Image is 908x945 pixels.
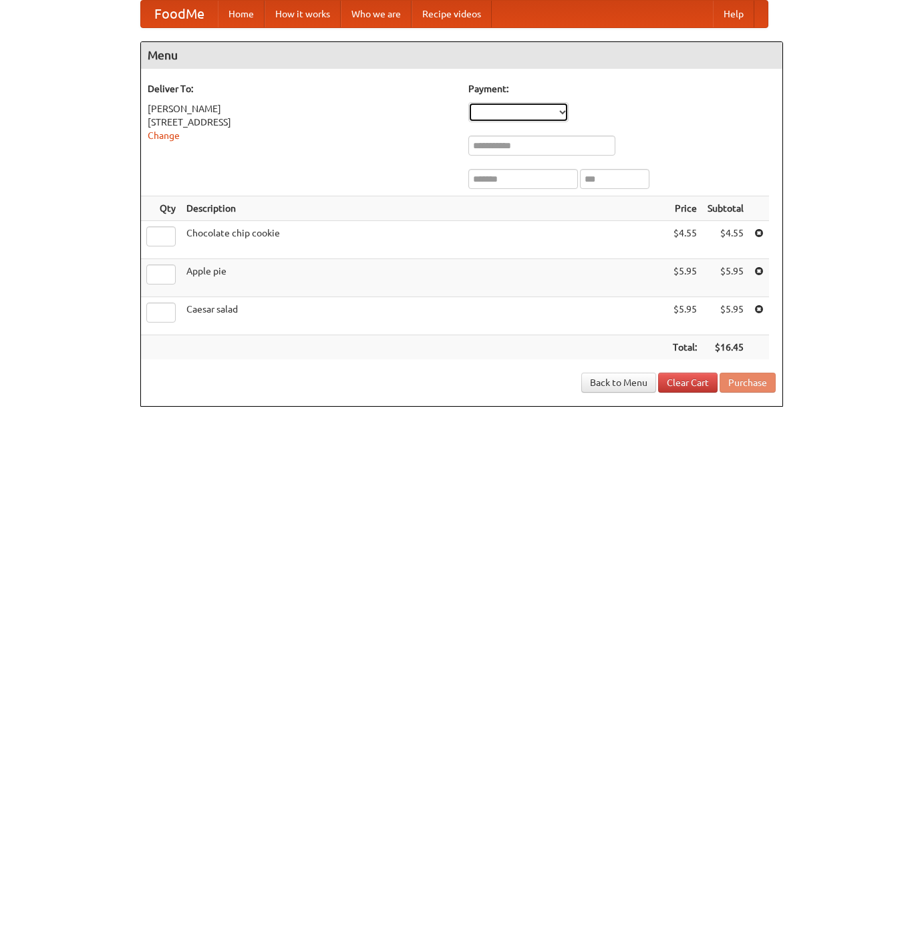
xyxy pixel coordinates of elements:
td: $5.95 [702,297,749,335]
a: Back to Menu [581,373,656,393]
td: $4.55 [702,221,749,259]
a: Recipe videos [412,1,492,27]
a: How it works [265,1,341,27]
button: Purchase [720,373,776,393]
td: $5.95 [667,259,702,297]
th: Qty [141,196,181,221]
th: Subtotal [702,196,749,221]
th: Total: [667,335,702,360]
td: Chocolate chip cookie [181,221,667,259]
th: Description [181,196,667,221]
td: Apple pie [181,259,667,297]
div: [STREET_ADDRESS] [148,116,455,129]
a: Change [148,130,180,141]
h5: Deliver To: [148,82,455,96]
a: Home [218,1,265,27]
a: Who we are [341,1,412,27]
a: Help [713,1,754,27]
h4: Menu [141,42,782,69]
th: $16.45 [702,335,749,360]
a: FoodMe [141,1,218,27]
a: Clear Cart [658,373,718,393]
th: Price [667,196,702,221]
td: $4.55 [667,221,702,259]
h5: Payment: [468,82,776,96]
td: $5.95 [667,297,702,335]
td: $5.95 [702,259,749,297]
div: [PERSON_NAME] [148,102,455,116]
td: Caesar salad [181,297,667,335]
